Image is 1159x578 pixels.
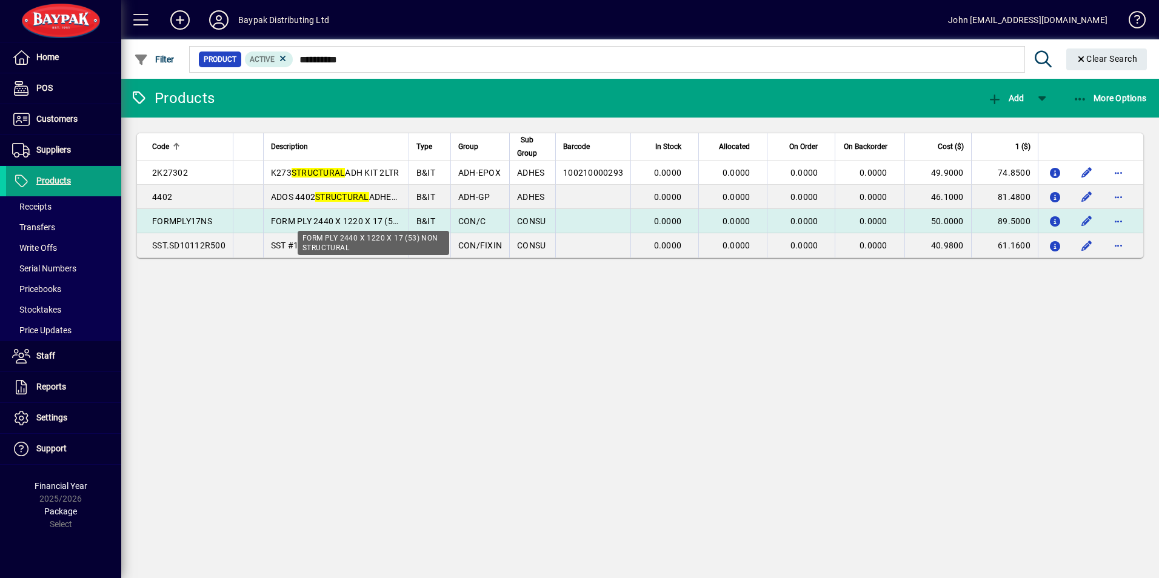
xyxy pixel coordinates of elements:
[1077,211,1097,231] button: Edit
[6,279,121,299] a: Pricebooks
[517,241,546,250] span: CONSU
[843,140,898,153] div: On Backorder
[517,168,544,178] span: ADHES
[271,168,399,178] span: K273 ADH KIT 2LTR
[1077,236,1097,255] button: Edit
[36,443,67,453] span: Support
[904,209,971,233] td: 50.0000
[6,104,121,135] a: Customers
[131,48,178,70] button: Filter
[271,241,458,250] span: SST #10 1-1/2IN SCREW (500CTN)
[1070,87,1150,109] button: More Options
[984,87,1027,109] button: Add
[904,161,971,185] td: 49.9000
[44,507,77,516] span: Package
[36,114,78,124] span: Customers
[1077,187,1097,207] button: Edit
[6,73,121,104] a: POS
[36,413,67,422] span: Settings
[161,9,199,31] button: Add
[1109,211,1128,231] button: More options
[1015,140,1030,153] span: 1 ($)
[315,192,369,202] em: STRUCTURAL
[844,140,887,153] span: On Backorder
[298,231,449,255] div: FORM PLY 2440 X 1220 X 17 (53) NON STRUCTURAL
[238,10,329,30] div: Baypak Distributing Ltd
[36,83,53,93] span: POS
[904,185,971,209] td: 46.1000
[1109,163,1128,182] button: More options
[654,192,682,202] span: 0.0000
[789,140,818,153] span: On Order
[6,42,121,73] a: Home
[775,140,829,153] div: On Order
[152,241,225,250] span: SST.SD10112R500
[723,192,750,202] span: 0.0000
[416,140,432,153] span: Type
[654,216,682,226] span: 0.0000
[152,216,212,226] span: FORMPLY17NS
[860,241,887,250] span: 0.0000
[36,145,71,154] span: Suppliers
[655,140,681,153] span: In Stock
[654,168,682,178] span: 0.0000
[292,168,346,178] em: STRUCTURAL
[6,299,121,320] a: Stocktakes
[654,241,682,250] span: 0.0000
[152,192,172,202] span: 4402
[245,51,293,67] mat-chip: Activation Status: Active
[271,140,308,153] span: Description
[6,238,121,258] a: Write Offs
[860,216,887,226] span: 0.0000
[1073,93,1147,103] span: More Options
[271,216,475,226] span: FORM PLY 2440 X 1220 X 17 (53) NON
[790,216,818,226] span: 0.0000
[12,325,72,335] span: Price Updates
[6,196,121,217] a: Receipts
[723,241,750,250] span: 0.0000
[517,192,544,202] span: ADHES
[12,202,52,211] span: Receipts
[12,222,55,232] span: Transfers
[1120,2,1144,42] a: Knowledge Base
[6,217,121,238] a: Transfers
[36,176,71,185] span: Products
[517,133,537,160] span: Sub Group
[416,140,443,153] div: Type
[563,140,623,153] div: Barcode
[416,216,435,226] span: B&IT
[987,93,1024,103] span: Add
[790,192,818,202] span: 0.0000
[938,140,964,153] span: Cost ($)
[1077,163,1097,182] button: Edit
[6,372,121,402] a: Reports
[638,140,692,153] div: In Stock
[563,140,590,153] span: Barcode
[458,168,501,178] span: ADH-EPOX
[130,88,215,108] div: Products
[971,161,1038,185] td: 74.8500
[706,140,761,153] div: Allocated
[723,216,750,226] span: 0.0000
[517,133,548,160] div: Sub Group
[458,216,486,226] span: CON/C
[199,9,238,31] button: Profile
[12,284,61,294] span: Pricebooks
[35,481,87,491] span: Financial Year
[416,192,435,202] span: B&IT
[719,140,750,153] span: Allocated
[1109,187,1128,207] button: More options
[971,209,1038,233] td: 89.5000
[271,192,454,202] span: ADOS 4402 ADHESIVE 500ml A+B
[250,55,275,64] span: Active
[6,341,121,371] a: Staff
[152,168,188,178] span: 2K27302
[971,233,1038,257] td: 61.1600
[6,403,121,433] a: Settings
[458,140,478,153] span: Group
[12,264,76,273] span: Serial Numbers
[723,168,750,178] span: 0.0000
[790,241,818,250] span: 0.0000
[12,243,57,253] span: Write Offs
[517,216,546,226] span: CONSU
